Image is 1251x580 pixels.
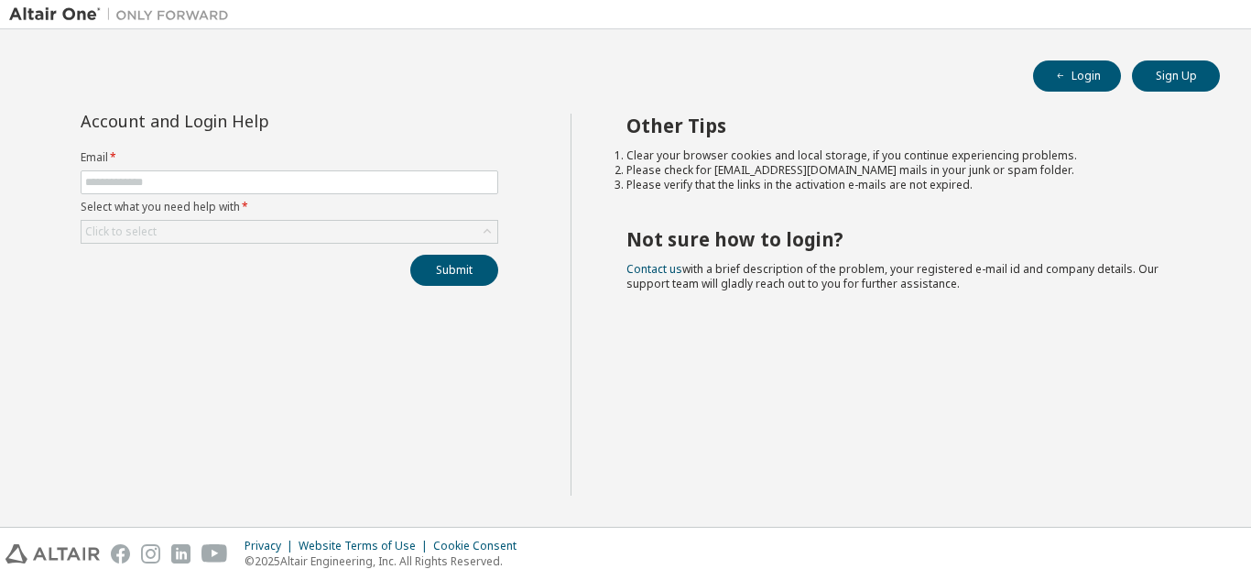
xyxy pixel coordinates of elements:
[245,553,528,569] p: © 2025 Altair Engineering, Inc. All Rights Reserved.
[626,148,1188,163] li: Clear your browser cookies and local storage, if you continue experiencing problems.
[5,544,100,564] img: altair_logo.svg
[9,5,238,24] img: Altair One
[85,224,157,239] div: Click to select
[626,178,1188,192] li: Please verify that the links in the activation e-mails are not expired.
[626,114,1188,137] h2: Other Tips
[81,114,415,128] div: Account and Login Help
[626,227,1188,251] h2: Not sure how to login?
[433,539,528,553] div: Cookie Consent
[82,221,497,243] div: Click to select
[171,544,190,564] img: linkedin.svg
[299,539,433,553] div: Website Terms of Use
[81,150,498,165] label: Email
[626,261,682,277] a: Contact us
[626,261,1159,291] span: with a brief description of the problem, your registered e-mail id and company details. Our suppo...
[111,544,130,564] img: facebook.svg
[1033,60,1121,92] button: Login
[245,539,299,553] div: Privacy
[626,163,1188,178] li: Please check for [EMAIL_ADDRESS][DOMAIN_NAME] mails in your junk or spam folder.
[410,255,498,286] button: Submit
[81,200,498,214] label: Select what you need help with
[201,544,228,564] img: youtube.svg
[1132,60,1220,92] button: Sign Up
[141,544,160,564] img: instagram.svg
